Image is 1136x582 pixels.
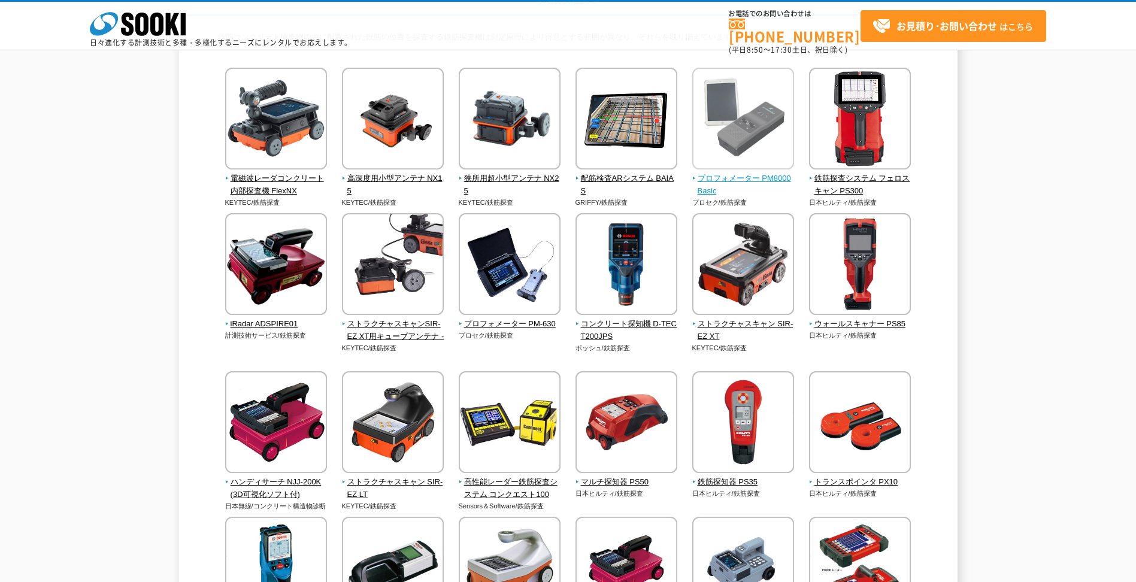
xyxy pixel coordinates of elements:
img: 狭所用超小型アンテナ NX25 [459,68,561,172]
p: 日本ヒルティ/鉄筋探査 [809,331,911,341]
img: マルチ探知器 PS50 [575,371,677,476]
a: コンクリート探知機 D-TECT200JPS [575,307,678,342]
span: お電話でのお問い合わせは [729,10,861,17]
strong: お見積り･お問い合わせ [896,19,997,33]
a: お見積り･お問い合わせはこちら [861,10,1046,42]
a: プロフォメーター PM8000Basic [692,161,795,197]
p: 日本ヒルティ/鉄筋探査 [575,489,678,499]
img: ハンディサーチ NJJ-200K(3D可視化ソフト付) [225,371,327,476]
p: KEYTEC/鉄筋探査 [692,343,795,353]
a: 高深度用小型アンテナ NX15 [342,161,444,197]
p: Sensors＆Software/鉄筋探査 [459,501,561,511]
p: KEYTEC/鉄筋探査 [342,501,444,511]
img: ストラクチャスキャンSIR-EZ XT用キューブアンテナ - [342,213,444,318]
img: プロフォメーター PM8000Basic [692,68,794,172]
span: ストラクチャスキャン SIR-EZ XT [692,318,795,343]
span: プロフォメーター PM8000Basic [692,172,795,198]
img: ストラクチャスキャン SIR-EZ XT [692,213,794,318]
span: 鉄筋探査システム フェロスキャン PS300 [809,172,911,198]
span: 配筋検査ARシステム BAIAS [575,172,678,198]
a: [PHONE_NUMBER] [729,19,861,43]
img: コンクリート探知機 D-TECT200JPS [575,213,677,318]
img: 配筋検査ARシステム BAIAS [575,68,677,172]
img: ウォールスキャナー PS85 [809,213,911,318]
p: ボッシュ/鉄筋探査 [575,343,678,353]
span: マルチ探知器 PS50 [575,476,678,489]
a: ハンディサーチ NJJ-200K(3D可視化ソフト付) [225,465,328,501]
img: 電磁波レーダコンクリート内部探査機 FlexNX [225,68,327,172]
a: ストラクチャスキャン SIR-EZ XT [692,307,795,342]
p: 日本ヒルティ/鉄筋探査 [809,198,911,208]
span: (平日 ～ 土日、祝日除く) [729,44,847,55]
p: KEYTEC/鉄筋探査 [342,198,444,208]
p: KEYTEC/鉄筋探査 [225,198,328,208]
p: 日本ヒルティ/鉄筋探査 [692,489,795,499]
img: 高性能レーダー鉄筋探査システム コンクエスト100 [459,371,561,476]
p: GRIFFY/鉄筋探査 [575,198,678,208]
span: ウォールスキャナー PS85 [809,318,911,331]
img: 鉄筋探知器 PS35 [692,371,794,476]
span: プロフォメーター PM-630 [459,318,561,331]
a: 鉄筋探知器 PS35 [692,465,795,489]
span: iRadar ADSPIRE01 [225,318,328,331]
span: 8:50 [747,44,764,55]
p: KEYTEC/鉄筋探査 [459,198,561,208]
p: 日本無線/コンクリート構造物診断 [225,501,328,511]
p: 日々進化する計測技術と多種・多様化するニーズにレンタルでお応えします。 [90,39,352,46]
a: 電磁波レーダコンクリート内部探査機 FlexNX [225,161,328,197]
a: トランスポインタ PX10 [809,465,911,489]
a: 鉄筋探査システム フェロスキャン PS300 [809,161,911,197]
span: 電磁波レーダコンクリート内部探査機 FlexNX [225,172,328,198]
img: プロフォメーター PM-630 [459,213,561,318]
p: 日本ヒルティ/鉄筋探査 [809,489,911,499]
a: ストラクチャスキャンSIR-EZ XT用キューブアンテナ - [342,307,444,342]
a: 狭所用超小型アンテナ NX25 [459,161,561,197]
span: トランスポインタ PX10 [809,476,911,489]
p: プロセク/鉄筋探査 [459,331,561,341]
p: KEYTEC/鉄筋探査 [342,343,444,353]
p: プロセク/鉄筋探査 [692,198,795,208]
span: ハンディサーチ NJJ-200K(3D可視化ソフト付) [225,476,328,501]
span: ストラクチャスキャン SIR-EZ LT [342,476,444,501]
img: トランスポインタ PX10 [809,371,911,476]
a: マルチ探知器 PS50 [575,465,678,489]
span: 鉄筋探知器 PS35 [692,476,795,489]
img: iRadar ADSPIRE01 [225,213,327,318]
span: 17:30 [771,44,792,55]
span: はこちら [873,17,1033,35]
span: コンクリート探知機 D-TECT200JPS [575,318,678,343]
p: 計測技術サービス/鉄筋探査 [225,331,328,341]
img: 高深度用小型アンテナ NX15 [342,68,444,172]
a: 高性能レーダー鉄筋探査システム コンクエスト100 [459,465,561,501]
a: iRadar ADSPIRE01 [225,307,328,331]
span: ストラクチャスキャンSIR-EZ XT用キューブアンテナ - [342,318,444,343]
a: ウォールスキャナー PS85 [809,307,911,331]
a: 配筋検査ARシステム BAIAS [575,161,678,197]
span: 高深度用小型アンテナ NX15 [342,172,444,198]
a: ストラクチャスキャン SIR-EZ LT [342,465,444,501]
img: 鉄筋探査システム フェロスキャン PS300 [809,68,911,172]
span: 狭所用超小型アンテナ NX25 [459,172,561,198]
a: プロフォメーター PM-630 [459,307,561,331]
img: ストラクチャスキャン SIR-EZ LT [342,371,444,476]
span: 高性能レーダー鉄筋探査システム コンクエスト100 [459,476,561,501]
